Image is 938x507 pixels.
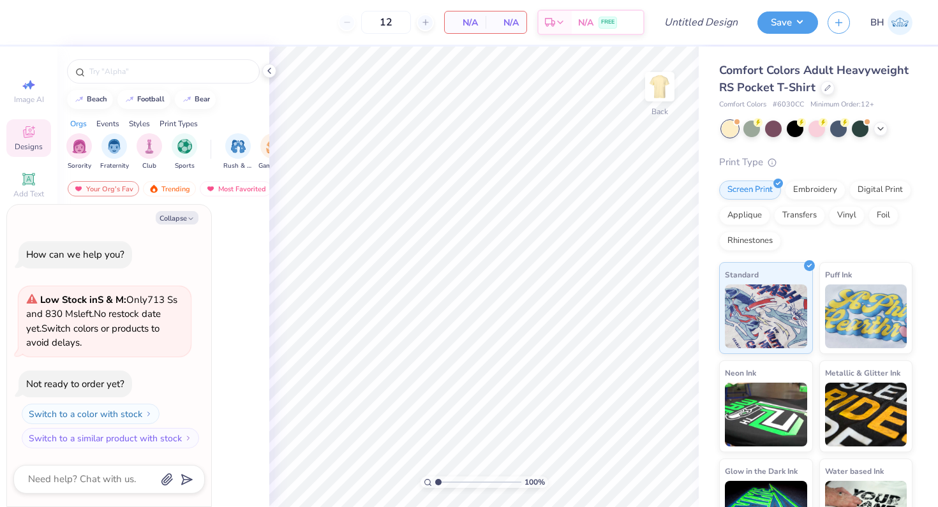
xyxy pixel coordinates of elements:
span: N/A [493,16,519,29]
img: Neon Ink [725,383,807,446]
span: Only 713 Ss and 830 Ms left. Switch colors or products to avoid delays. [26,293,177,349]
div: Applique [719,206,770,225]
div: filter for Sports [172,133,197,171]
img: trend_line.gif [182,96,192,103]
button: filter button [100,133,129,171]
span: Minimum Order: 12 + [810,99,874,110]
img: Standard [725,284,807,348]
div: Transfers [774,206,825,225]
div: Not ready to order yet? [26,378,124,390]
span: Fraternity [100,161,129,171]
img: Switch to a similar product with stock [184,434,192,442]
span: Rush & Bid [223,161,253,171]
button: filter button [258,133,288,171]
input: Untitled Design [654,10,748,35]
span: N/A [452,16,478,29]
img: Fraternity Image [107,139,121,154]
button: filter button [223,133,253,171]
button: bear [175,90,216,109]
div: beach [87,96,107,103]
span: 100 % [525,476,545,488]
span: Game Day [258,161,288,171]
div: Digital Print [849,180,911,200]
div: Rhinestones [719,231,781,251]
div: filter for Game Day [258,133,288,171]
div: Trending [143,181,196,196]
div: filter for Club [137,133,162,171]
img: trending.gif [149,184,159,193]
div: filter for Fraternity [100,133,129,171]
span: No restock date yet. [26,307,161,335]
button: beach [67,90,113,109]
span: Standard [725,268,759,281]
span: Image AI [14,94,44,105]
div: Print Type [719,155,912,170]
button: filter button [137,133,162,171]
strong: Low Stock in S & M : [40,293,126,306]
span: Sorority [68,161,91,171]
div: football [137,96,165,103]
div: bear [195,96,210,103]
div: Screen Print [719,180,781,200]
span: Comfort Colors [719,99,766,110]
img: Sports Image [177,139,192,154]
span: Glow in the Dark Ink [725,464,798,478]
span: Add Text [13,189,44,199]
div: Styles [129,118,150,129]
span: Neon Ink [725,366,756,379]
span: Puff Ink [825,268,852,281]
button: football [117,90,170,109]
span: Metallic & Glitter Ink [825,366,900,379]
img: Sorority Image [72,139,87,154]
div: Your Org's Fav [68,181,139,196]
button: filter button [66,133,92,171]
button: Switch to a similar product with stock [22,428,199,448]
div: Foil [868,206,898,225]
a: BH [870,10,912,35]
span: N/A [578,16,593,29]
img: trend_line.gif [124,96,135,103]
div: Print Types [160,118,198,129]
img: Club Image [142,139,156,154]
img: Back [647,74,673,99]
div: Events [96,118,119,129]
input: – – [361,11,411,34]
button: Collapse [156,211,198,224]
span: Club [142,161,156,171]
div: Back [651,106,668,117]
div: Orgs [70,118,87,129]
div: Most Favorited [200,181,272,196]
img: Game Day Image [266,139,281,154]
img: most_fav.gif [73,184,84,193]
img: Bella Henkels [888,10,912,35]
div: How can we help you? [26,248,124,261]
span: BH [870,15,884,30]
span: Designs [15,142,43,152]
img: Rush & Bid Image [231,139,246,154]
img: most_fav.gif [205,184,216,193]
img: Puff Ink [825,284,907,348]
button: Save [757,11,818,34]
div: filter for Sorority [66,133,92,171]
span: Sports [175,161,195,171]
span: FREE [601,18,614,27]
img: Metallic & Glitter Ink [825,383,907,446]
button: Switch to a color with stock [22,404,160,424]
div: Embroidery [785,180,845,200]
span: Comfort Colors Adult Heavyweight RS Pocket T-Shirt [719,62,909,95]
div: filter for Rush & Bid [223,133,253,171]
span: # 6030CC [773,99,804,110]
div: Vinyl [829,206,865,225]
input: Try "Alpha" [88,65,251,78]
button: filter button [172,133,197,171]
span: Water based Ink [825,464,884,478]
img: Switch to a color with stock [145,410,153,418]
img: trend_line.gif [74,96,84,103]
